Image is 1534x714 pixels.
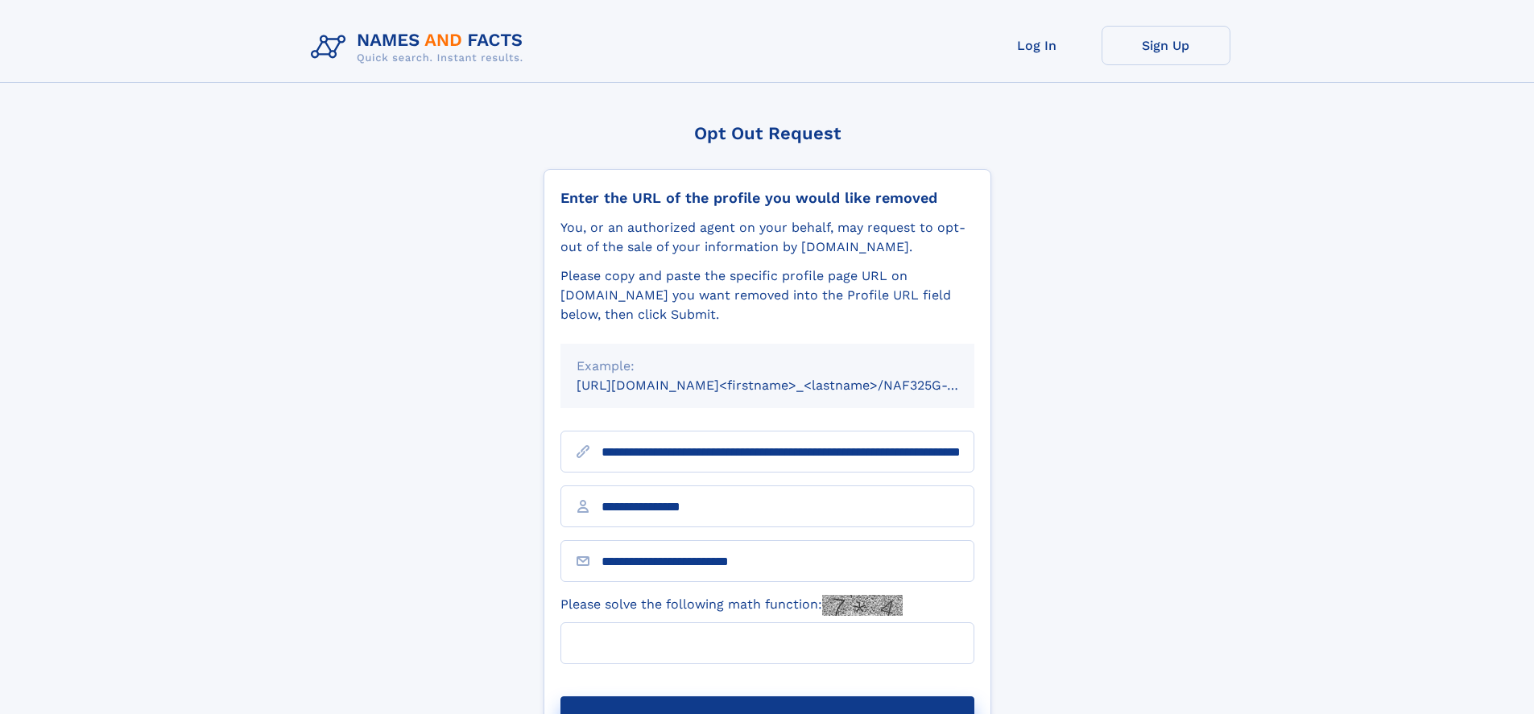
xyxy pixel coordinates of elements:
label: Please solve the following math function: [560,595,903,616]
div: Enter the URL of the profile you would like removed [560,189,974,207]
div: Opt Out Request [544,123,991,143]
small: [URL][DOMAIN_NAME]<firstname>_<lastname>/NAF325G-xxxxxxxx [577,378,1005,393]
div: Example: [577,357,958,376]
div: You, or an authorized agent on your behalf, may request to opt-out of the sale of your informatio... [560,218,974,257]
div: Please copy and paste the specific profile page URL on [DOMAIN_NAME] you want removed into the Pr... [560,266,974,324]
img: Logo Names and Facts [304,26,536,69]
a: Log In [973,26,1102,65]
a: Sign Up [1102,26,1230,65]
